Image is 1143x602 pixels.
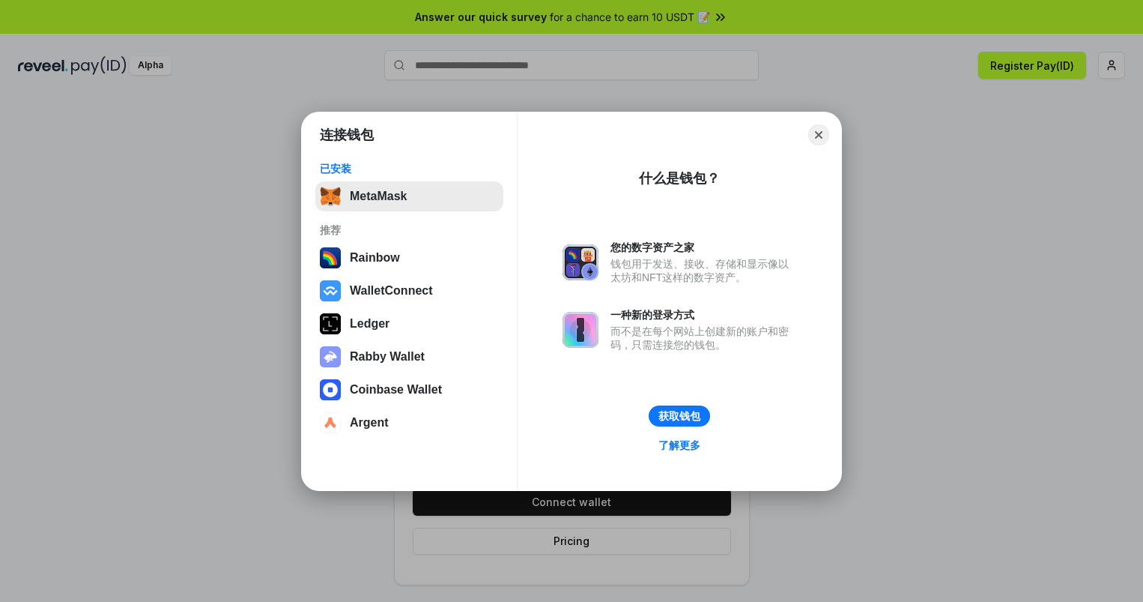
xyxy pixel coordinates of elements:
div: 钱包用于发送、接收、存储和显示像以太坊和NFT这样的数字资产。 [610,257,796,284]
img: svg+xml,%3Csvg%20fill%3D%22none%22%20height%3D%2233%22%20viewBox%3D%220%200%2035%2033%22%20width%... [320,186,341,207]
button: WalletConnect [315,276,503,306]
img: svg+xml,%3Csvg%20width%3D%2228%22%20height%3D%2228%22%20viewBox%3D%220%200%2028%2028%22%20fill%3D... [320,412,341,433]
a: 了解更多 [649,436,709,455]
div: MetaMask [350,190,407,203]
div: 获取钱包 [658,409,700,423]
button: MetaMask [315,181,503,211]
button: Ledger [315,309,503,339]
div: Ledger [350,317,389,331]
div: Argent [350,416,389,430]
button: Rainbow [315,243,503,273]
div: Coinbase Wallet [350,383,442,397]
img: svg+xml,%3Csvg%20width%3D%2228%22%20height%3D%2228%22%20viewBox%3D%220%200%2028%2028%22%20fill%3D... [320,379,341,400]
div: WalletConnect [350,284,433,298]
button: Rabby Wallet [315,342,503,372]
div: 而不是在每个网站上创建新的账户和密码，只需连接您的钱包。 [610,325,796,352]
div: 已安装 [320,162,499,175]
div: 了解更多 [658,439,700,452]
div: 一种新的登录方式 [610,308,796,322]
div: 您的数字资产之家 [610,241,796,254]
button: Argent [315,408,503,438]
img: svg+xml,%3Csvg%20xmlns%3D%22http%3A%2F%2Fwww.w3.org%2F2000%2Fsvg%22%20fill%3D%22none%22%20viewBox... [320,346,341,367]
h1: 连接钱包 [320,126,374,144]
div: Rabby Wallet [350,350,425,364]
img: svg+xml,%3Csvg%20xmlns%3D%22http%3A%2F%2Fwww.w3.org%2F2000%2Fsvg%22%20fill%3D%22none%22%20viewBox... [563,312,598,348]
img: svg+xml,%3Csvg%20width%3D%2228%22%20height%3D%2228%22%20viewBox%3D%220%200%2028%2028%22%20fill%3D... [320,280,341,301]
img: svg+xml,%3Csvg%20xmlns%3D%22http%3A%2F%2Fwww.w3.org%2F2000%2Fsvg%22%20width%3D%2228%22%20height%3... [320,313,341,334]
img: svg+xml,%3Csvg%20width%3D%22120%22%20height%3D%22120%22%20viewBox%3D%220%200%20120%20120%22%20fil... [320,247,341,268]
img: svg+xml,%3Csvg%20xmlns%3D%22http%3A%2F%2Fwww.w3.org%2F2000%2Fsvg%22%20fill%3D%22none%22%20viewBox... [563,244,598,280]
div: Rainbow [350,251,400,265]
div: 推荐 [320,223,499,237]
button: Close [808,124,829,145]
button: Coinbase Wallet [315,375,503,405]
button: 获取钱包 [649,406,710,427]
div: 什么是钱包？ [639,169,720,187]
